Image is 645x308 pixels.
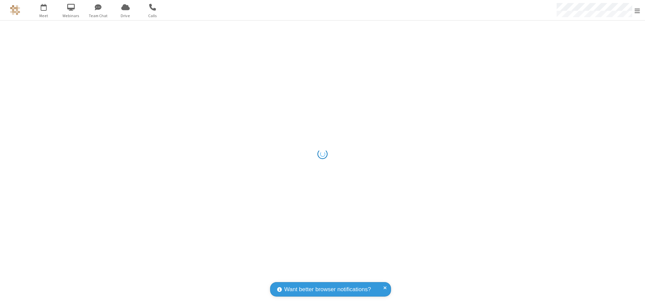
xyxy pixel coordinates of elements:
[58,13,84,19] span: Webinars
[284,285,371,294] span: Want better browser notifications?
[10,5,20,15] img: QA Selenium DO NOT DELETE OR CHANGE
[31,13,56,19] span: Meet
[86,13,111,19] span: Team Chat
[113,13,138,19] span: Drive
[140,13,165,19] span: Calls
